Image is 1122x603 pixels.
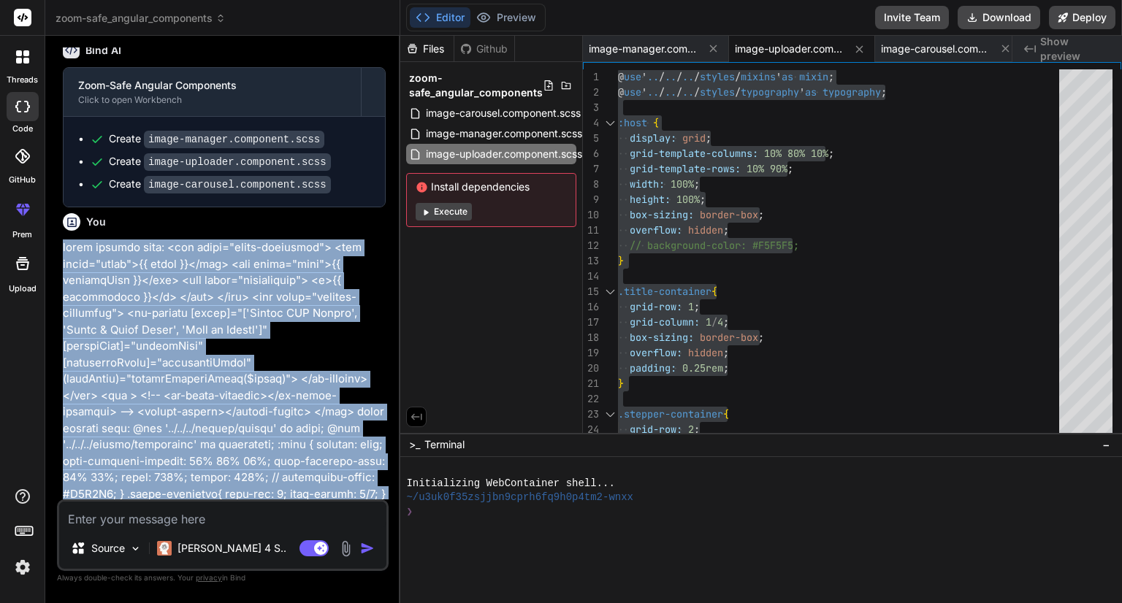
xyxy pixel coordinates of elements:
code: image-manager.component.scss [144,131,324,148]
img: attachment [337,540,354,557]
span: grid-row: [630,423,682,436]
span: height: [630,193,671,206]
span: image-uploader.component.scss [735,42,844,56]
span: .stepper-container [618,407,723,420]
div: 7 [583,161,599,177]
div: 9 [583,192,599,207]
span: Initializing WebContainer shell... [406,477,614,491]
span: ; [694,423,700,436]
div: 13 [583,253,599,269]
span: ; [723,223,729,237]
div: 2 [583,85,599,100]
span: image-uploader.component.scss [424,145,584,163]
span: 2 [688,423,694,436]
span: ; [758,208,764,221]
span: 1 [688,300,694,313]
div: 6 [583,146,599,161]
span: / [659,85,665,99]
span: privacy [196,573,222,582]
span: / [735,70,741,83]
span: } [618,254,624,267]
label: GitHub [9,174,36,186]
span: typography [741,85,799,99]
span: // background-color: #F5F5F5; [630,239,799,252]
div: 8 [583,177,599,192]
span: ; [723,361,729,375]
span: ' [641,85,647,99]
span: 10% [764,147,782,160]
span: as [782,70,793,83]
code: image-uploader.component.scss [144,153,331,171]
div: Click to collapse the range. [600,407,619,422]
span: 10% [811,147,828,160]
span: ; [723,346,729,359]
span: mixins [741,70,776,83]
span: / [659,70,665,83]
span: ' [641,70,647,83]
div: 15 [583,284,599,299]
span: as [805,85,817,99]
span: .title-container [618,285,711,298]
span: image-carousel.component.scss [881,42,991,56]
div: 20 [583,361,599,376]
img: Pick Models [129,542,142,555]
label: code [12,123,33,135]
span: / [676,85,682,99]
div: Click to open Workbench [78,94,346,106]
span: >_ [409,437,420,452]
h6: Bind AI [85,43,121,58]
span: 0.25rem [682,361,723,375]
button: − [1099,433,1113,456]
span: @ [618,85,624,99]
div: 1 [583,69,599,85]
span: @ [618,70,624,83]
span: 80% [787,147,805,160]
span: 100% [671,177,694,191]
img: Claude 4 Sonnet [157,541,172,556]
label: prem [12,228,32,241]
span: styles [700,85,735,99]
span: box-sizing: [630,331,694,344]
span: typography [823,85,881,99]
span: 90% [770,162,787,175]
div: 19 [583,345,599,361]
span: ; [706,131,711,145]
span: { [723,407,729,420]
button: Execute [416,203,472,220]
button: Deploy [1049,6,1115,29]
span: zoom-safe_angular_components [56,11,226,26]
span: / [676,70,682,83]
span: − [1102,437,1110,452]
div: 5 [583,131,599,146]
span: / [735,85,741,99]
button: Zoom-Safe Angular ComponentsClick to open Workbench [64,68,361,116]
span: .. [682,85,694,99]
span: ; [694,177,700,191]
p: Source [91,541,125,556]
p: [PERSON_NAME] 4 S.. [178,541,286,556]
span: ; [723,315,729,329]
span: padding: [630,361,676,375]
div: Click to collapse the range. [600,284,619,299]
span: hidden [688,346,723,359]
span: { [653,116,659,129]
span: use [624,70,641,83]
button: Invite Team [875,6,949,29]
span: grid-template-rows: [630,162,741,175]
span: 4 [717,315,723,329]
span: image-manager.component.scss [424,125,584,142]
div: 22 [583,391,599,407]
span: / [711,315,717,329]
button: Editor [410,7,470,28]
span: overflow: [630,223,682,237]
button: Download [958,6,1040,29]
div: 3 [583,100,599,115]
p: Always double-check its answers. Your in Bind [57,571,389,585]
div: 10 [583,207,599,223]
div: 12 [583,238,599,253]
button: Preview [470,7,542,28]
div: 4 [583,115,599,131]
span: ; [881,85,887,99]
span: ' [799,85,805,99]
div: 23 [583,407,599,422]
